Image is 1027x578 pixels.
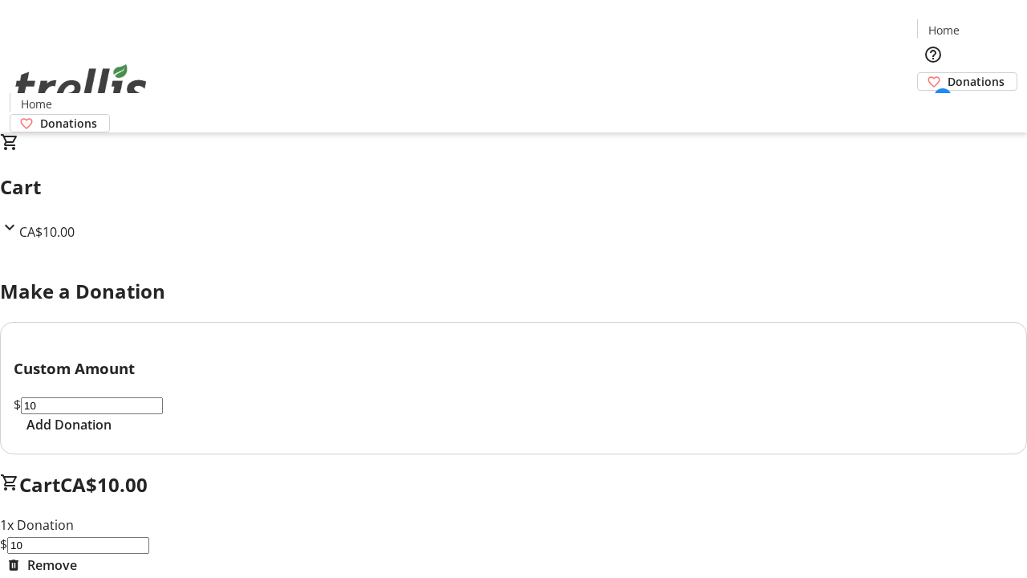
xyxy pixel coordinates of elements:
img: Orient E2E Organization TZ0e4Lxq4E's Logo [10,47,152,127]
span: Home [21,96,52,112]
button: Add Donation [14,415,124,434]
button: Cart [917,91,949,123]
span: Remove [27,556,77,575]
span: Donations [40,115,97,132]
span: Add Donation [26,415,112,434]
span: Home [928,22,960,39]
span: $ [14,396,21,413]
a: Home [10,96,62,112]
a: Home [918,22,969,39]
h3: Custom Amount [14,357,1013,380]
span: CA$10.00 [19,223,75,241]
input: Donation Amount [7,537,149,554]
button: Help [917,39,949,71]
span: Donations [948,73,1005,90]
a: Donations [917,72,1017,91]
input: Donation Amount [21,397,163,414]
span: CA$10.00 [60,471,148,498]
a: Donations [10,114,110,132]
